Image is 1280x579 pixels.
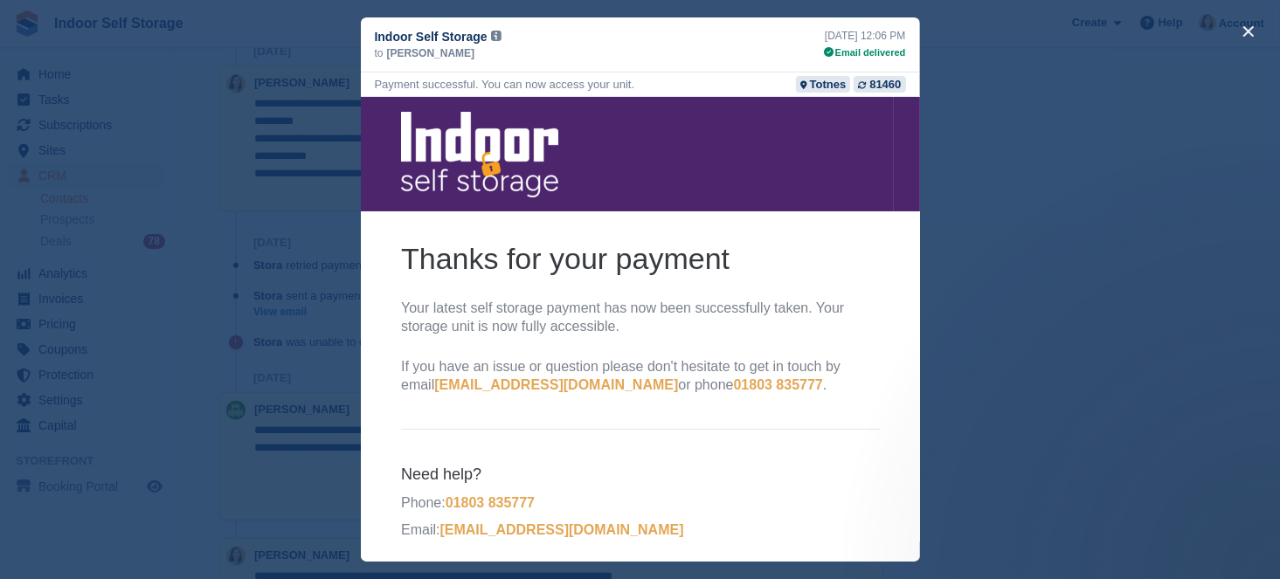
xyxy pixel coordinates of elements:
[824,45,906,60] div: Email delivered
[375,76,635,93] div: Payment successful. You can now access your unit.
[85,398,174,413] a: 01803 835777
[387,45,475,61] span: [PERSON_NAME]
[40,261,519,298] p: If you have an issue or question please don't hesitate to get in touch by email or phone .
[40,368,519,388] h6: Need help?
[73,280,317,295] a: [EMAIL_ADDRESS][DOMAIN_NAME]
[796,76,851,93] a: Totnes
[1235,17,1263,45] button: close
[373,280,462,295] a: 01803 835777
[810,76,847,93] div: Totnes
[824,28,906,44] div: [DATE] 12:06 PM
[854,76,905,93] a: 81460
[40,15,197,100] img: Indoor Self Storage Logo
[40,397,519,416] p: Phone:
[375,45,384,61] span: to
[40,203,519,239] p: Your latest self storage payment has now been successfully taken. Your storage unit is now fully ...
[40,424,519,443] p: Email:
[375,28,488,45] span: Indoor Self Storage
[40,142,519,181] h1: Thanks for your payment
[869,76,901,93] div: 81460
[491,31,502,41] img: icon-info-grey-7440780725fd019a000dd9b08b2336e03edf1995a4989e88bcd33f0948082b44.svg
[79,425,322,440] a: [EMAIL_ADDRESS][DOMAIN_NAME]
